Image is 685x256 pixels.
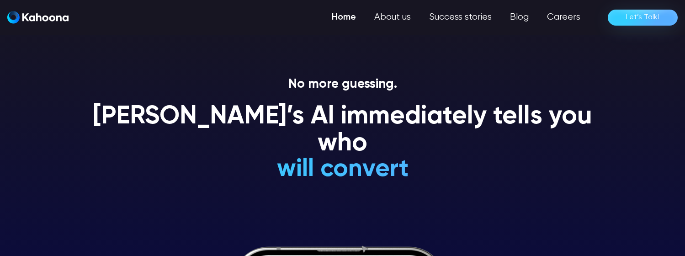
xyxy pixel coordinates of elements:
[323,8,365,27] a: Home
[208,180,477,207] h1: is an impulsive shopper
[365,8,420,27] a: About us
[501,8,538,27] a: Blog
[626,10,659,25] div: Let’s Talk!
[608,10,678,26] a: Let’s Talk!
[538,8,589,27] a: Careers
[420,8,501,27] a: Success stories
[7,11,69,24] img: Kahoona logo white
[82,77,603,92] p: No more guessing.
[208,153,477,180] h1: is a premium-shopper
[7,11,69,24] a: home
[82,103,603,158] h1: [PERSON_NAME]’s AI immediately tells you who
